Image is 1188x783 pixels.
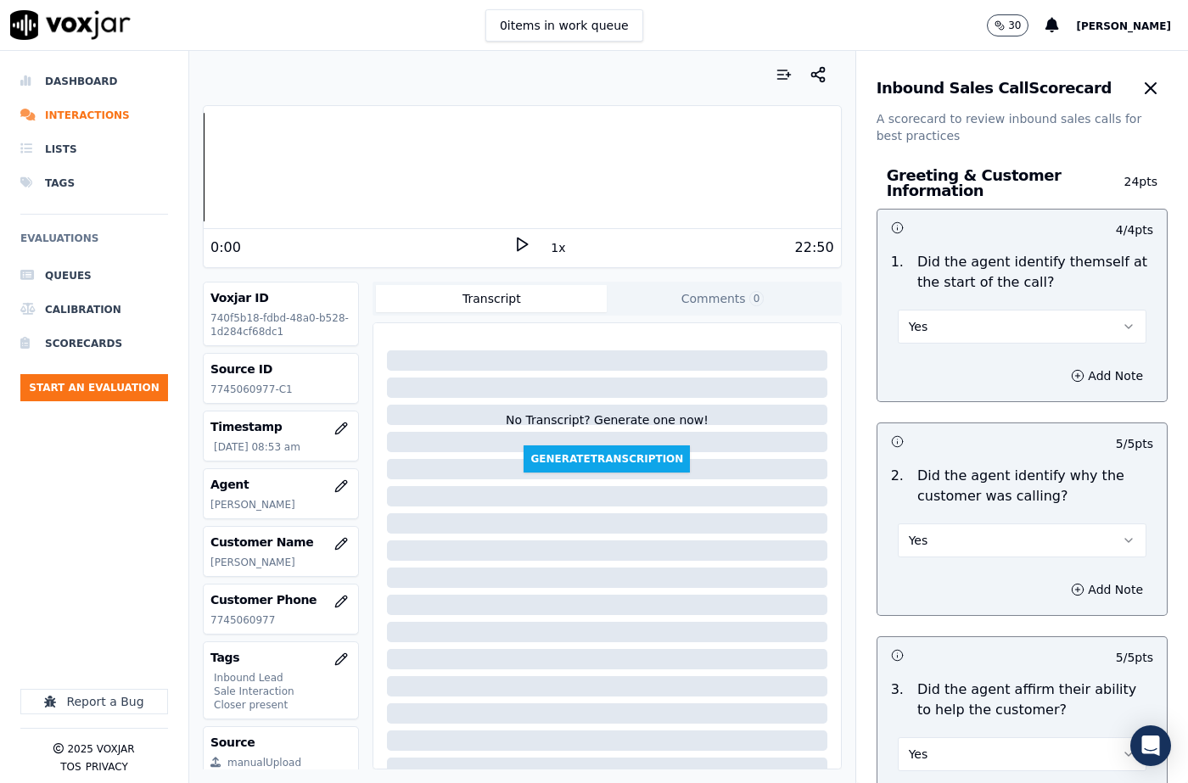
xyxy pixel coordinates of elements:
button: Comments [607,285,838,312]
p: 2 . [884,466,911,506]
h6: Evaluations [20,228,168,259]
a: Queues [20,259,168,293]
button: Start an Evaluation [20,374,168,401]
p: 1 . [884,252,911,293]
span: Yes [909,318,928,335]
a: Calibration [20,293,168,327]
h3: Timestamp [210,418,351,435]
h3: Customer Name [210,534,351,551]
button: 1x [547,236,569,260]
p: 3 . [884,680,911,720]
h3: Voxjar ID [210,289,351,306]
div: manualUpload [227,756,301,769]
h3: Greeting & Customer Information [887,168,1112,199]
a: Tags [20,166,168,200]
span: Yes [909,532,928,549]
p: Sale Interaction [214,685,351,698]
h3: Source ID [210,361,351,378]
a: Interactions [20,98,168,132]
p: 4 / 4 pts [1116,221,1153,238]
button: Privacy [86,760,128,774]
h3: Inbound Sales Call Scorecard [877,81,1112,96]
span: Yes [909,746,928,763]
div: 0:00 [210,238,241,258]
p: Did the agent affirm their ability to help the customer? [917,680,1153,720]
button: 0items in work queue [485,9,643,42]
span: 0 [749,291,765,306]
img: voxjar logo [10,10,131,40]
button: Add Note [1061,578,1153,601]
p: 30 [1008,19,1021,32]
p: 7745060977-C1 [210,383,351,396]
p: 740f5b18-fdbd-48a0-b528-1d284cf68dc1 [210,311,351,338]
p: Did the agent identify why the customer was calling? [917,466,1153,506]
p: Closer present [214,698,351,712]
h3: Tags [210,649,351,666]
p: 5 / 5 pts [1116,649,1153,666]
p: Inbound Lead [214,671,351,685]
p: 24 pts [1112,173,1157,199]
p: 5 / 5 pts [1116,435,1153,452]
h3: Agent [210,476,351,493]
p: 7745060977 [210,613,351,627]
h3: Source [210,734,351,751]
button: 30 [987,14,1045,36]
button: Transcript [376,285,607,312]
button: 30 [987,14,1028,36]
button: GenerateTranscription [524,445,690,473]
h3: Customer Phone [210,591,351,608]
div: 22:50 [795,238,834,258]
div: No Transcript? Generate one now! [506,411,709,445]
p: [PERSON_NAME] [210,556,351,569]
p: 2025 Voxjar [67,742,134,756]
a: Dashboard [20,64,168,98]
button: TOS [60,760,81,774]
a: Lists [20,132,168,166]
a: Scorecards [20,327,168,361]
p: Did the agent identify themself at the start of the call? [917,252,1153,293]
button: Report a Bug [20,689,168,714]
p: [PERSON_NAME] [210,498,351,512]
div: Open Intercom Messenger [1130,725,1171,766]
span: [PERSON_NAME] [1076,20,1171,32]
p: [DATE] 08:53 am [214,440,351,454]
p: A scorecard to review inbound sales calls for best practices [877,110,1168,144]
button: [PERSON_NAME] [1076,15,1188,36]
button: Add Note [1061,364,1153,388]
